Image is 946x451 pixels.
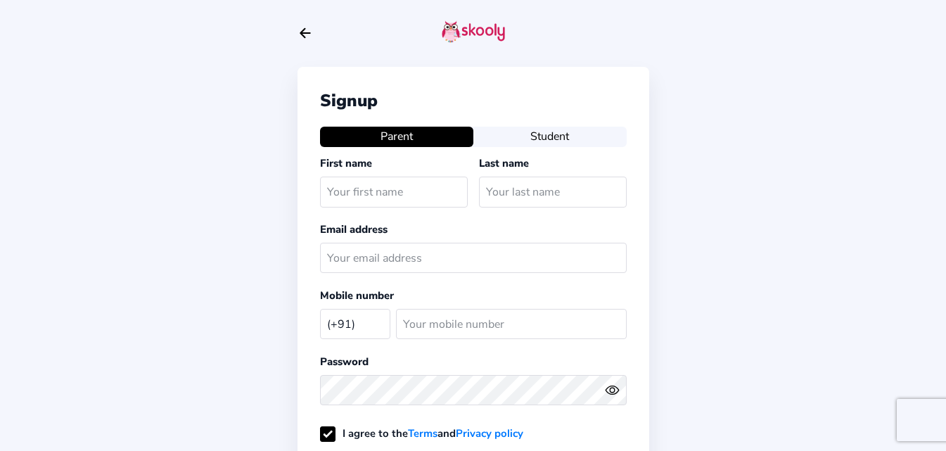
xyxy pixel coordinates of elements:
input: Your email address [320,243,627,273]
button: Student [473,127,627,146]
a: Terms [408,426,437,440]
input: Your mobile number [396,309,627,339]
label: Last name [479,156,529,170]
input: Your first name [320,177,468,207]
div: Signup [320,89,627,112]
label: I agree to the and [320,426,523,440]
button: Parent [320,127,473,146]
label: Password [320,355,369,369]
label: First name [320,156,372,170]
input: Your last name [479,177,627,207]
label: Email address [320,222,388,236]
label: Mobile number [320,288,394,303]
a: Privacy policy [456,426,523,440]
button: arrow back outline [298,25,313,41]
ion-icon: eye outline [605,383,620,398]
img: skooly-logo.png [442,20,505,43]
button: eye outlineeye off outline [605,383,626,398]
